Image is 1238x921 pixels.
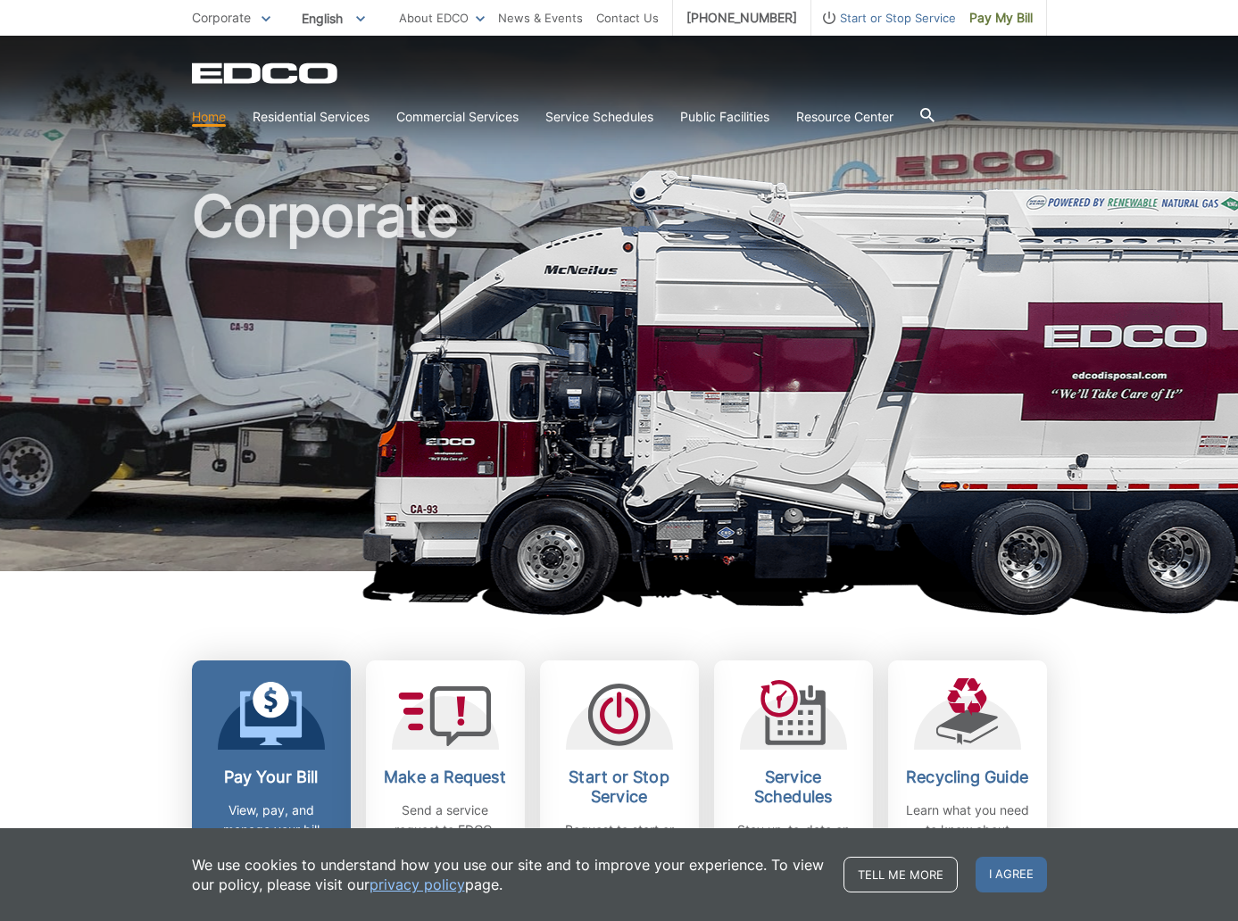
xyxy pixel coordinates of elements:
p: Request to start or stop any EDCO services. [553,820,685,879]
p: View, pay, and manage your bill online. [205,801,337,859]
a: Recycling Guide Learn what you need to know about recycling. [888,660,1047,897]
span: I agree [976,857,1047,892]
a: News & Events [498,8,583,28]
p: Stay up-to-date on any changes in schedules. [727,820,860,879]
a: Public Facilities [680,107,769,127]
a: Home [192,107,226,127]
p: Learn what you need to know about recycling. [901,801,1034,859]
h2: Start or Stop Service [553,767,685,807]
a: Pay Your Bill View, pay, and manage your bill online. [192,660,351,897]
a: Residential Services [253,107,370,127]
a: Commercial Services [396,107,519,127]
span: English [288,4,378,33]
h2: Pay Your Bill [205,767,337,787]
a: Tell me more [843,857,958,892]
span: Pay My Bill [969,8,1033,28]
a: Service Schedules Stay up-to-date on any changes in schedules. [714,660,873,897]
h2: Service Schedules [727,767,860,807]
p: Send a service request to EDCO. [379,801,511,840]
a: EDCD logo. Return to the homepage. [192,62,340,84]
a: About EDCO [399,8,485,28]
h1: Corporate [192,187,1047,579]
h2: Recycling Guide [901,767,1034,787]
a: privacy policy [370,875,465,894]
a: Resource Center [796,107,893,127]
a: Contact Us [596,8,659,28]
p: We use cookies to understand how you use our site and to improve your experience. To view our pol... [192,855,826,894]
h2: Make a Request [379,767,511,787]
a: Make a Request Send a service request to EDCO. [366,660,525,897]
span: Corporate [192,10,251,25]
a: Service Schedules [545,107,653,127]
